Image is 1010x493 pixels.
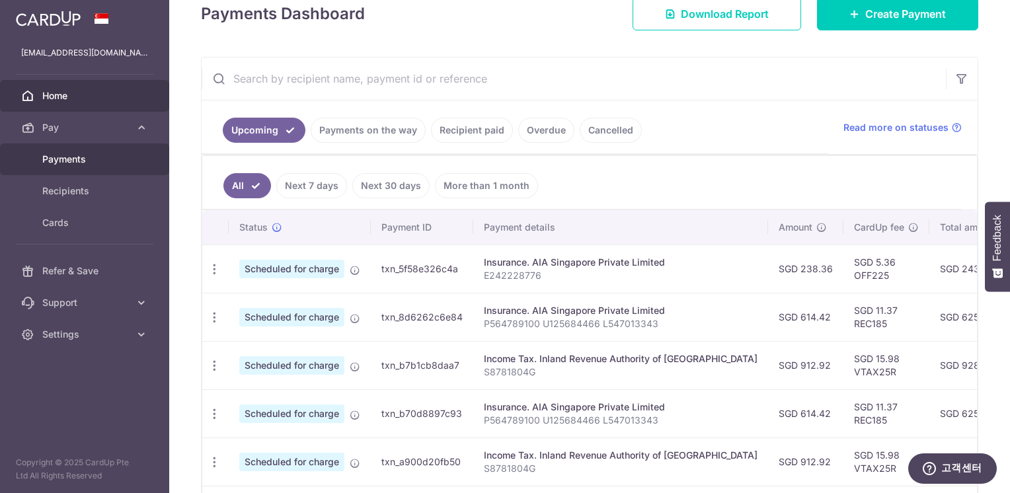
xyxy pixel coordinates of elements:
p: S8781804G [484,365,757,379]
img: CardUp [16,11,81,26]
a: Payments on the way [311,118,426,143]
td: SGD 238.36 [768,245,843,293]
td: SGD 243.72 [929,245,1009,293]
th: Payment ID [371,210,473,245]
a: More than 1 month [435,173,538,198]
span: Amount [779,221,812,234]
td: SGD 928.90 [929,341,1009,389]
span: Create Payment [865,6,946,22]
td: SGD 11.37 REC185 [843,293,929,341]
span: Total amt. [940,221,984,234]
span: Settings [42,328,130,341]
td: SGD 614.42 [768,293,843,341]
p: P564789100 U125684466 L547013343 [484,414,757,427]
span: Scheduled for charge [239,404,344,423]
a: Next 7 days [276,173,347,198]
a: Cancelled [580,118,642,143]
span: Recipients [42,184,130,198]
span: Support [42,296,130,309]
th: Payment details [473,210,768,245]
span: Scheduled for charge [239,453,344,471]
p: P564789100 U125684466 L547013343 [484,317,757,330]
span: Scheduled for charge [239,260,344,278]
td: SGD 15.98 VTAX25R [843,437,929,486]
td: SGD 614.42 [768,389,843,437]
a: Overdue [518,118,574,143]
h4: Payments Dashboard [201,2,365,26]
span: Scheduled for charge [239,356,344,375]
td: txn_a900d20fb50 [371,437,473,486]
span: Pay [42,121,130,134]
a: Next 30 days [352,173,430,198]
a: Recipient paid [431,118,513,143]
button: Feedback - Show survey [985,202,1010,291]
div: Income Tax. Inland Revenue Authority of [GEOGRAPHIC_DATA] [484,352,757,365]
div: Insurance. AIA Singapore Private Limited [484,400,757,414]
span: Payments [42,153,130,166]
p: [EMAIL_ADDRESS][DOMAIN_NAME] [21,46,148,59]
td: SGD 625.79 [929,293,1009,341]
div: Income Tax. Inland Revenue Authority of [GEOGRAPHIC_DATA] [484,449,757,462]
span: Cards [42,216,130,229]
input: Search by recipient name, payment id or reference [202,57,946,100]
span: Refer & Save [42,264,130,278]
td: SGD 912.92 [768,437,843,486]
td: SGD 5.36 OFF225 [843,245,929,293]
td: txn_b7b1cb8daa7 [371,341,473,389]
p: E242228776 [484,269,757,282]
span: Download Report [681,6,769,22]
span: Status [239,221,268,234]
td: SGD 15.98 VTAX25R [843,341,929,389]
span: CardUp fee [854,221,904,234]
td: SGD 625.79 [929,389,1009,437]
td: SGD 11.37 REC185 [843,389,929,437]
a: All [223,173,271,198]
a: Upcoming [223,118,305,143]
p: S8781804G [484,462,757,475]
span: Home [42,89,130,102]
div: Insurance. AIA Singapore Private Limited [484,304,757,317]
iframe: 자세한 정보를 찾을 수 있는 위젯을 엽니다. [908,453,997,486]
td: SGD 912.92 [768,341,843,389]
span: Feedback [991,215,1003,261]
td: txn_b70d8897c93 [371,389,473,437]
td: SGD 928.90 [929,437,1009,486]
div: Insurance. AIA Singapore Private Limited [484,256,757,269]
td: txn_8d6262c6e84 [371,293,473,341]
a: Read more on statuses [843,121,962,134]
span: Scheduled for charge [239,308,344,326]
td: txn_5f58e326c4a [371,245,473,293]
span: Read more on statuses [843,121,949,134]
